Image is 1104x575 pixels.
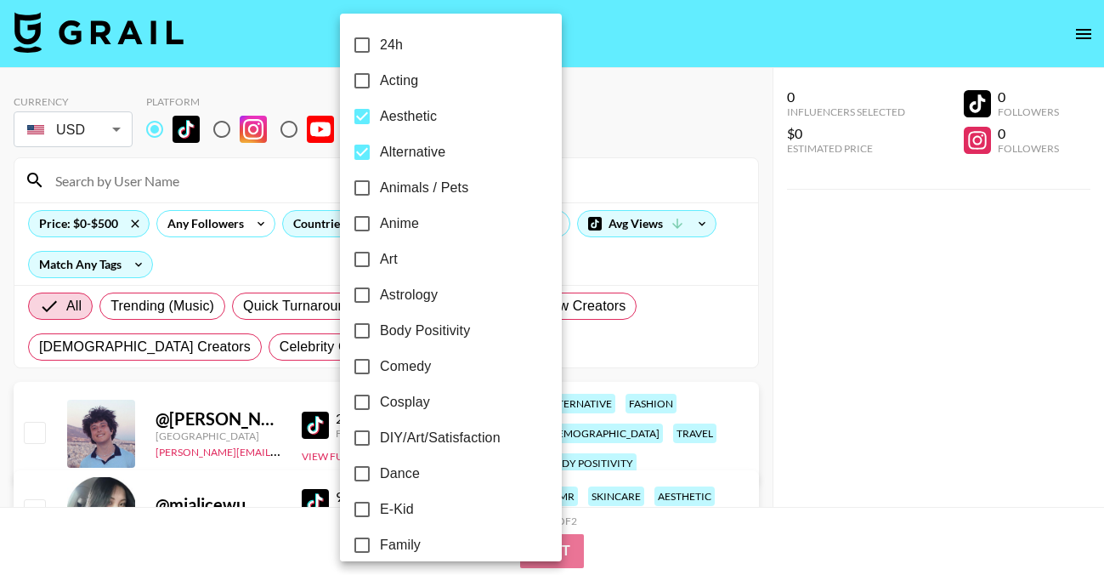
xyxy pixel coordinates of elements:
[380,499,414,520] span: E-Kid
[380,178,468,198] span: Animals / Pets
[380,71,418,91] span: Acting
[380,464,420,484] span: Dance
[380,249,398,270] span: Art
[380,392,430,413] span: Cosplay
[380,428,501,448] span: DIY/Art/Satisfaction
[380,106,437,127] span: Aesthetic
[380,285,438,305] span: Astrology
[1019,490,1084,555] iframe: Drift Widget Chat Controller
[380,142,445,162] span: Alternative
[380,321,470,341] span: Body Positivity
[380,213,419,234] span: Anime
[380,535,421,555] span: Family
[380,356,431,377] span: Comedy
[380,35,403,55] span: 24h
